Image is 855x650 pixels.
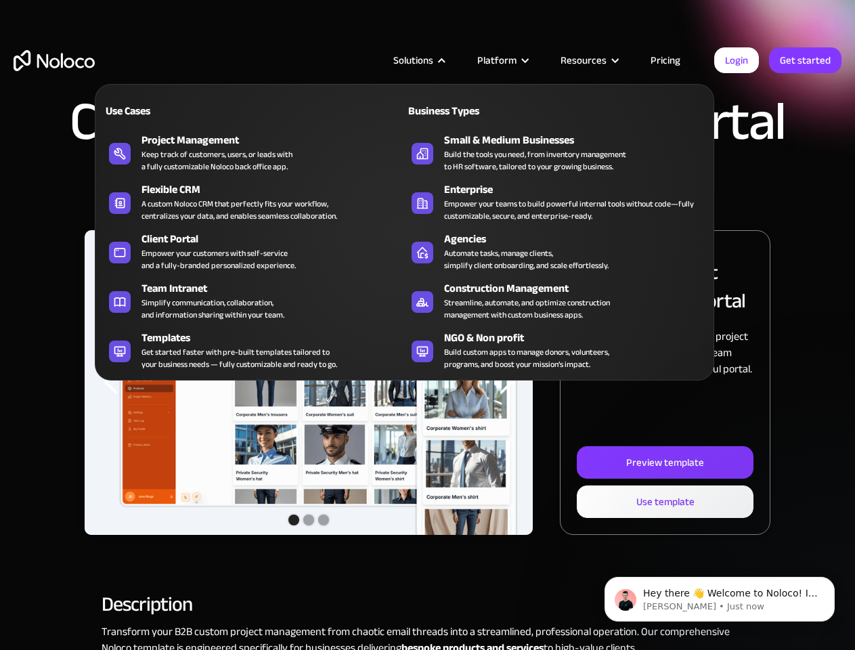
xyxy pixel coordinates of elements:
div: Build custom apps to manage donors, volunteers, programs, and boost your mission’s impact. [444,346,609,370]
a: Business Types [405,95,707,126]
div: Solutions [376,51,460,69]
div: Client Portal [141,231,410,247]
div: Resources [561,51,607,69]
a: TemplatesGet started faster with pre-built templates tailored toyour business needs — fully custo... [102,327,404,373]
a: AgenciesAutomate tasks, manage clients,simplify client onboarding, and scale effortlessly. [405,228,707,274]
a: Small & Medium BusinessesBuild the tools you need, from inventory managementto HR software, tailo... [405,129,707,175]
div: Project Management [141,132,410,148]
h2: Description [102,598,753,610]
a: Login [714,47,759,73]
div: Streamline, automate, and optimize construction management with custom business apps. [444,297,610,321]
div: Business Types [405,103,550,119]
div: NGO & Non profit [444,330,713,346]
div: Show slide 2 of 3 [303,515,314,525]
a: EnterpriseEmpower your teams to build powerful internal tools without code—fully customizable, se... [405,179,707,225]
div: Show slide 3 of 3 [318,515,329,525]
iframe: Intercom notifications message [584,548,855,643]
div: Get started faster with pre-built templates tailored to your business needs — fully customizable ... [141,346,337,370]
a: Use Cases [102,95,404,126]
div: Keep track of customers, users, or leads with a fully customizable Noloco back office app. [141,148,292,173]
div: carousel [85,230,533,535]
div: A custom Noloco CRM that perfectly fits your workflow, centralizes your data, and enables seamles... [141,198,337,222]
div: Automate tasks, manage clients, simplify client onboarding, and scale effortlessly. [444,247,609,272]
div: Platform [460,51,544,69]
div: next slide [479,230,533,535]
div: Show slide 1 of 3 [288,515,299,525]
a: Project ManagementKeep track of customers, users, or leads witha fully customizable Noloco back o... [102,129,404,175]
a: Construction ManagementStreamline, automate, and optimize constructionmanagement with custom busi... [405,278,707,324]
a: Get started [769,47,841,73]
div: Flexible CRM [141,181,410,198]
a: Use template [577,485,753,518]
div: Templates [141,330,410,346]
div: previous slide [85,230,139,535]
h1: Client Project Management Portal [70,95,785,149]
div: Empower your customers with self-service and a fully-branded personalized experience. [141,247,296,272]
div: Team Intranet [141,280,410,297]
div: Small & Medium Businesses [444,132,713,148]
nav: Solutions [95,65,714,381]
a: Client PortalEmpower your customers with self-serviceand a fully-branded personalized experience. [102,228,404,274]
div: Agencies [444,231,713,247]
div: Platform [477,51,517,69]
div: Construction Management [444,280,713,297]
div: Solutions [393,51,433,69]
div: Build the tools you need, from inventory management to HR software, tailored to your growing busi... [444,148,626,173]
div: 1 of 3 [85,230,533,535]
div: Use Cases [102,103,248,119]
div: Empower your teams to build powerful internal tools without code—fully customizable, secure, and ... [444,198,700,222]
a: home [14,50,95,71]
a: Team IntranetSimplify communication, collaboration,and information sharing within your team. [102,278,404,324]
div: Use template [636,493,695,511]
div: Enterprise [444,181,713,198]
div: Resources [544,51,634,69]
a: Pricing [634,51,697,69]
div: Preview template [626,454,704,471]
a: Flexible CRMA custom Noloco CRM that perfectly fits your workflow,centralizes your data, and enab... [102,179,404,225]
a: NGO & Non profitBuild custom apps to manage donors, volunteers,programs, and boost your mission’s... [405,327,707,373]
div: Simplify communication, collaboration, and information sharing within your team. [141,297,284,321]
a: Preview template [577,446,753,479]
